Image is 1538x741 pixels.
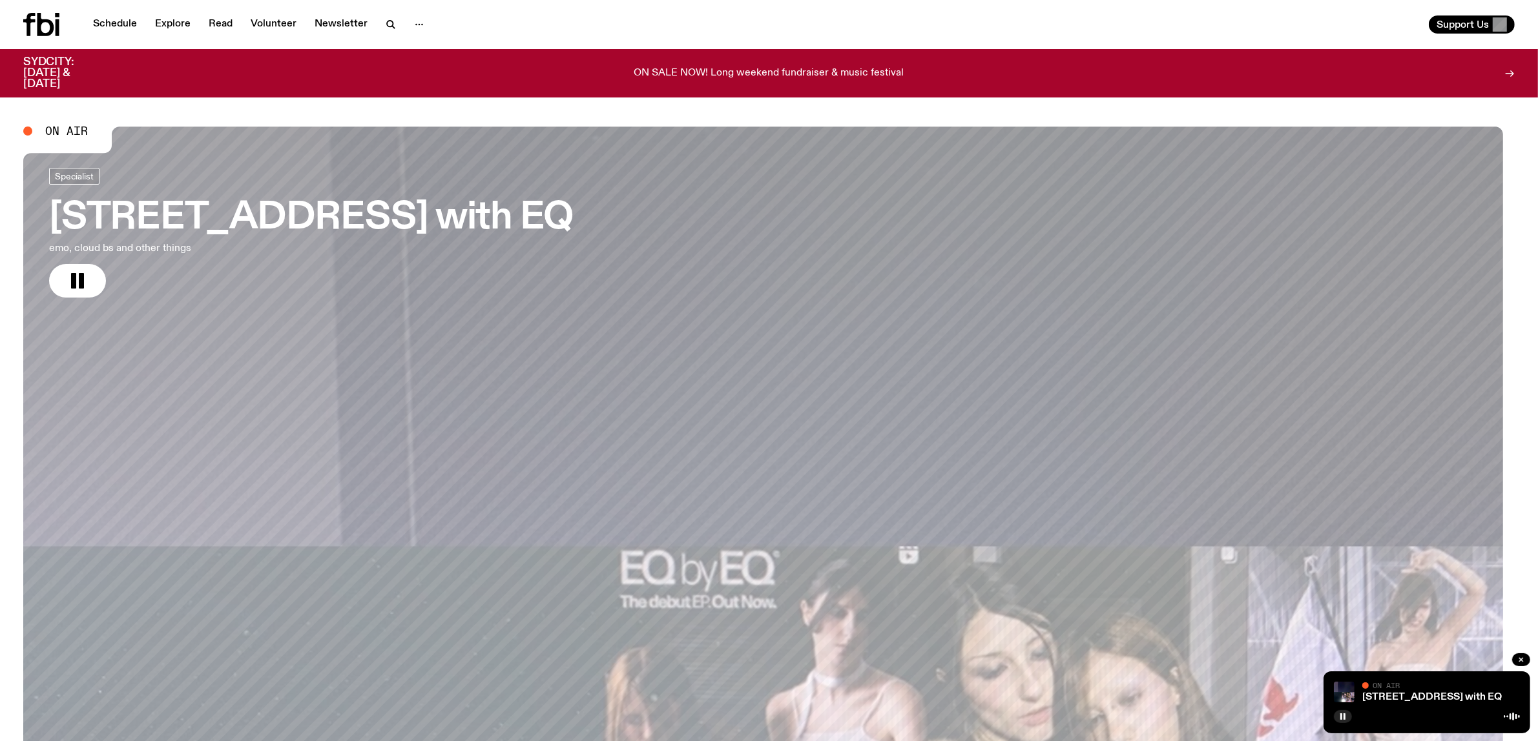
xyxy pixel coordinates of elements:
[1373,681,1400,689] span: On Air
[49,200,573,236] h3: [STREET_ADDRESS] with EQ
[307,15,375,34] a: Newsletter
[634,68,904,79] p: ON SALE NOW! Long weekend fundraiser & music festival
[49,168,573,298] a: [STREET_ADDRESS] with EQemo, cloud bs and other things
[1437,19,1489,30] span: Support Us
[49,168,99,185] a: Specialist
[55,172,94,181] span: Specialist
[201,15,240,34] a: Read
[23,57,106,90] h3: SYDCITY: [DATE] & [DATE]
[45,125,88,137] span: On Air
[49,241,380,256] p: emo, cloud bs and other things
[147,15,198,34] a: Explore
[1429,15,1515,34] button: Support Us
[1362,692,1502,702] a: [STREET_ADDRESS] with EQ
[243,15,304,34] a: Volunteer
[85,15,145,34] a: Schedule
